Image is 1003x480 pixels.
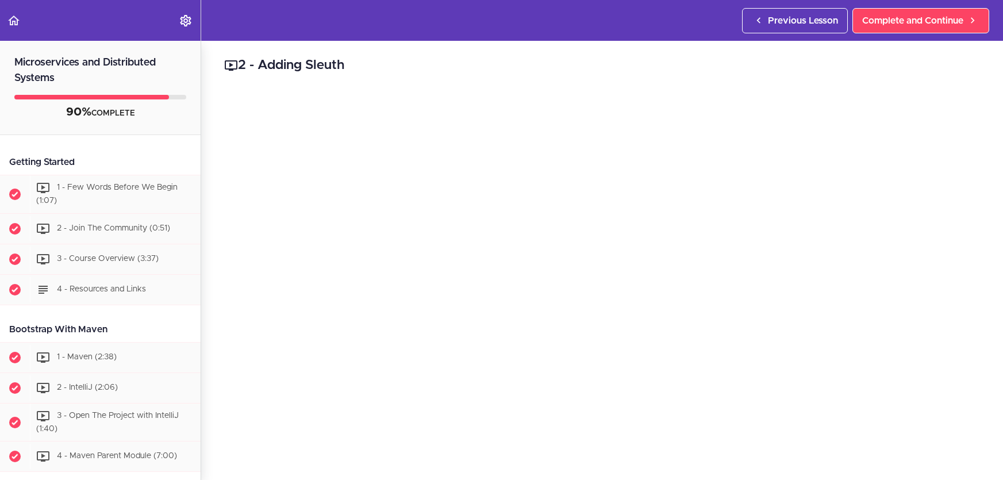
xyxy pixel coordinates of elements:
[179,14,193,28] svg: Settings Menu
[57,224,170,232] span: 2 - Join The Community (0:51)
[862,14,963,28] span: Complete and Continue
[57,255,159,263] span: 3 - Course Overview (3:37)
[14,105,186,120] div: COMPLETE
[57,353,117,361] span: 1 - Maven (2:38)
[7,14,21,28] svg: Back to course curriculum
[57,383,118,391] span: 2 - IntelliJ (2:06)
[768,14,838,28] span: Previous Lesson
[852,8,989,33] a: Complete and Continue
[57,285,146,293] span: 4 - Resources and Links
[66,106,91,118] span: 90%
[224,56,980,75] h2: 2 - Adding Sleuth
[36,183,178,205] span: 1 - Few Words Before We Begin (1:07)
[742,8,848,33] a: Previous Lesson
[36,412,179,433] span: 3 - Open The Project with IntelliJ (1:40)
[57,452,177,460] span: 4 - Maven Parent Module (7:00)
